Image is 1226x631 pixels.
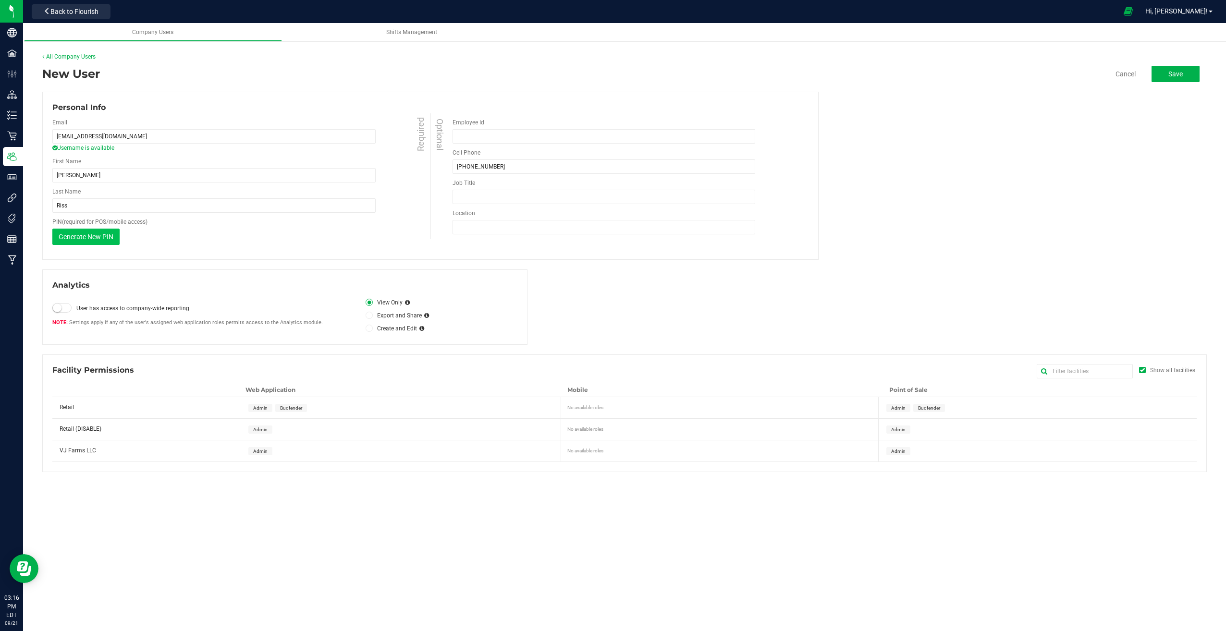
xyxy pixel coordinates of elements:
[366,311,422,320] label: Export and Share
[52,279,517,291] div: Analytics
[52,102,809,113] div: Personal Info
[386,29,437,36] span: Shifts Management
[52,118,67,127] label: Email
[414,117,427,151] span: Required
[453,179,475,187] label: Job Title
[918,405,940,411] span: Budtender
[7,131,17,141] inline-svg: Retail
[50,8,98,15] span: Back to Flourish
[4,594,19,619] p: 03:16 PM EDT
[7,172,17,182] inline-svg: User Roles
[32,4,110,19] button: Back to Flourish
[59,233,113,241] span: Generate New PIN
[1150,366,1195,375] div: Show all facilities
[1145,7,1208,15] span: Hi, [PERSON_NAME]!
[453,209,475,218] label: Location
[52,229,120,245] button: Generate New PIN
[7,69,17,79] inline-svg: Configuration
[366,298,403,307] label: View Only
[1116,69,1136,79] a: Cancel
[52,144,433,152] span: Username is available
[366,324,417,333] label: Create and Edit
[7,152,17,161] inline-svg: Users
[280,405,302,411] span: Budtender
[7,214,17,223] inline-svg: Tags
[7,255,17,265] inline-svg: Manufacturing
[567,444,877,454] div: No available roles
[891,427,906,432] span: Admin
[60,447,96,454] span: VJ Farms LLC
[62,218,147,225] span: (required for POS/mobile access)
[1168,70,1183,78] span: Save
[4,619,19,627] p: 09/21
[567,386,588,393] span: Mobile
[889,386,928,393] span: Point of Sale
[567,401,877,411] div: No available roles
[253,427,268,432] span: Admin
[10,554,38,583] iframe: Resource center
[60,404,74,411] span: Retail
[42,53,96,60] a: All Company Users
[52,187,81,196] label: Last Name
[1152,66,1200,82] button: Save
[76,304,356,313] label: User has access to company-wide reporting
[7,28,17,37] inline-svg: Company
[7,90,17,99] inline-svg: Distribution
[1117,2,1139,21] span: Open Ecommerce Menu
[891,405,906,411] span: Admin
[567,423,877,433] div: No available roles
[7,193,17,203] inline-svg: Integrations
[433,119,446,150] span: Optional
[891,449,906,454] span: Admin
[52,218,147,226] label: PIN
[60,425,101,432] span: Retail (DISABLE)
[7,234,17,244] inline-svg: Reports
[253,449,268,454] span: Admin
[7,110,17,120] inline-svg: Inventory
[52,364,1197,376] div: Facility Permissions
[132,29,173,36] span: Company Users
[42,65,100,83] div: New User
[453,148,480,157] label: Cell Phone
[453,159,755,174] input: Format: (999) 999-9999
[253,405,268,411] span: Admin
[52,157,81,166] label: First Name
[7,49,17,58] inline-svg: Facilities
[245,386,295,393] span: Web Application
[1037,364,1133,378] input: Filter facilities
[52,319,323,326] span: Settings apply if any of the user's assigned web application roles permits access to the Analytic...
[453,118,484,127] label: Employee Id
